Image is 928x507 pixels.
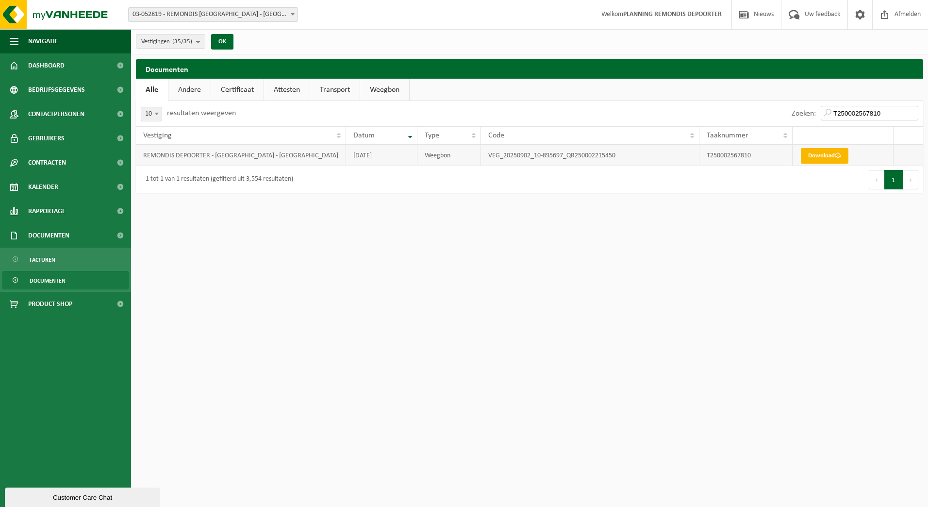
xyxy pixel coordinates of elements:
[28,292,72,316] span: Product Shop
[28,126,65,151] span: Gebruikers
[28,29,58,53] span: Navigatie
[136,34,205,49] button: Vestigingen(35/35)
[28,223,69,248] span: Documenten
[172,38,192,45] count: (35/35)
[360,79,409,101] a: Weegbon
[30,271,66,290] span: Documenten
[353,132,375,139] span: Datum
[801,148,848,164] a: Download
[310,79,360,101] a: Transport
[623,11,722,18] strong: PLANNING REMONDIS DEPOORTER
[2,271,129,289] a: Documenten
[128,7,298,22] span: 03-052819 - REMONDIS WEST-VLAANDEREN - OOSTENDE
[136,59,923,78] h2: Documenten
[136,145,346,166] td: REMONDIS DEPOORTER - [GEOGRAPHIC_DATA] - [GEOGRAPHIC_DATA]
[167,109,236,117] label: resultaten weergeven
[28,151,66,175] span: Contracten
[5,486,162,507] iframe: chat widget
[884,170,903,189] button: 1
[425,132,439,139] span: Type
[141,107,162,121] span: 10
[903,170,918,189] button: Next
[28,102,84,126] span: Contactpersonen
[141,171,293,188] div: 1 tot 1 van 1 resultaten (gefilterd uit 3,554 resultaten)
[707,132,748,139] span: Taaknummer
[488,132,504,139] span: Code
[28,175,58,199] span: Kalender
[211,34,233,50] button: OK
[211,79,264,101] a: Certificaat
[143,132,172,139] span: Vestiging
[168,79,211,101] a: Andere
[129,8,298,21] span: 03-052819 - REMONDIS WEST-VLAANDEREN - OOSTENDE
[869,170,884,189] button: Previous
[2,250,129,269] a: Facturen
[30,251,55,269] span: Facturen
[28,78,85,102] span: Bedrijfsgegevens
[699,145,793,166] td: T250002567810
[136,79,168,101] a: Alle
[346,145,417,166] td: [DATE]
[28,53,65,78] span: Dashboard
[141,34,192,49] span: Vestigingen
[28,199,66,223] span: Rapportage
[792,110,816,118] label: Zoeken:
[481,145,699,166] td: VEG_20250902_10-895697_QR250002215450
[417,145,481,166] td: Weegbon
[264,79,310,101] a: Attesten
